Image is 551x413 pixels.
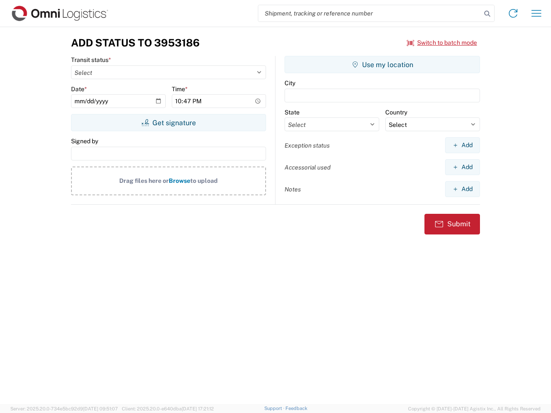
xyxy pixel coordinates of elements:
[285,406,307,411] a: Feedback
[264,406,286,411] a: Support
[285,79,295,87] label: City
[71,56,111,64] label: Transit status
[285,185,301,193] label: Notes
[445,181,480,197] button: Add
[285,108,300,116] label: State
[182,406,214,411] span: [DATE] 17:21:12
[407,36,477,50] button: Switch to batch mode
[172,85,188,93] label: Time
[385,108,407,116] label: Country
[83,406,118,411] span: [DATE] 09:51:07
[122,406,214,411] span: Client: 2025.20.0-e640dba
[190,177,218,184] span: to upload
[408,405,541,413] span: Copyright © [DATE]-[DATE] Agistix Inc., All Rights Reserved
[10,406,118,411] span: Server: 2025.20.0-734e5bc92d9
[285,163,331,171] label: Accessorial used
[169,177,190,184] span: Browse
[258,5,481,22] input: Shipment, tracking or reference number
[285,142,330,149] label: Exception status
[445,159,480,175] button: Add
[71,37,200,49] h3: Add Status to 3953186
[71,85,87,93] label: Date
[285,56,480,73] button: Use my location
[71,114,266,131] button: Get signature
[71,137,98,145] label: Signed by
[445,137,480,153] button: Add
[424,214,480,234] button: Submit
[119,177,169,184] span: Drag files here or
